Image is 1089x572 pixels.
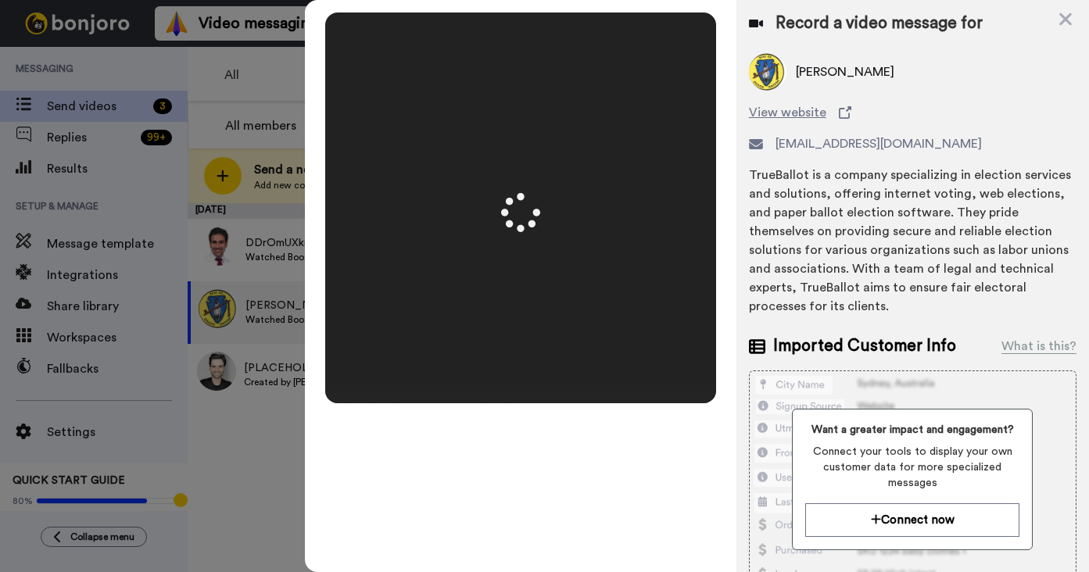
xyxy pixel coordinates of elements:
[1001,337,1076,356] div: What is this?
[805,444,1019,491] span: Connect your tools to display your own customer data for more specialized messages
[749,103,826,122] span: View website
[749,166,1076,316] div: TrueBallot is a company specializing in election services and solutions, offering internet voting...
[749,103,1076,122] a: View website
[805,422,1019,438] span: Want a greater impact and engagement?
[805,503,1019,537] button: Connect now
[773,334,956,358] span: Imported Customer Info
[776,134,982,153] span: [EMAIL_ADDRESS][DOMAIN_NAME]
